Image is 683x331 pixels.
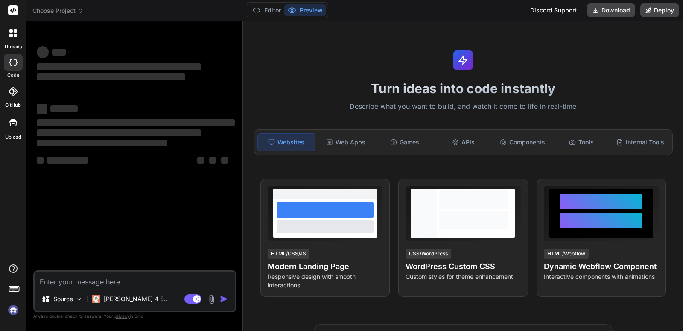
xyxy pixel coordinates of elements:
div: Tools [553,133,610,151]
p: Interactive components with animations [544,272,659,281]
p: [PERSON_NAME] 4 S.. [104,295,167,303]
div: CSS/WordPress [406,249,451,259]
h4: Modern Landing Page [268,261,382,272]
p: Describe what you want to build, and watch it come to life in real-time [248,101,678,112]
span: ‌ [197,157,204,164]
button: Deploy [640,3,679,17]
h4: Dynamic Webflow Component [544,261,659,272]
p: Custom styles for theme enhancement [406,272,520,281]
span: ‌ [37,129,201,136]
div: HTML/CSS/JS [268,249,309,259]
button: Download [587,3,635,17]
img: signin [6,303,20,317]
span: ‌ [37,46,49,58]
button: Editor [249,4,284,16]
img: icon [220,295,228,303]
h1: Turn ideas into code instantly [248,81,678,96]
h4: WordPress Custom CSS [406,261,520,272]
img: attachment [207,294,216,304]
div: Internal Tools [612,133,669,151]
span: Choose Project [32,6,83,15]
span: ‌ [50,105,78,112]
div: APIs [435,133,492,151]
span: ‌ [47,157,88,164]
label: code [7,72,19,79]
div: Websites [257,133,315,151]
div: Discord Support [525,3,582,17]
span: ‌ [221,157,228,164]
button: Preview [284,4,326,16]
label: threads [4,43,22,50]
p: Responsive design with smooth interactions [268,272,382,290]
p: Always double-check its answers. Your in Bind [33,312,236,320]
span: ‌ [52,49,66,56]
div: Web Apps [317,133,374,151]
label: Upload [5,134,21,141]
span: privacy [114,313,130,319]
p: Source [53,295,73,303]
span: ‌ [37,140,167,146]
span: ‌ [37,104,47,114]
span: ‌ [37,157,44,164]
span: ‌ [209,157,216,164]
img: Pick Models [76,296,83,303]
span: ‌ [37,73,185,80]
div: Components [494,133,551,151]
label: GitHub [5,102,21,109]
span: ‌ [37,119,235,126]
div: HTML/Webflow [544,249,589,259]
div: Games [376,133,433,151]
span: ‌ [37,63,201,70]
img: Claude 4 Sonnet [92,295,100,303]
